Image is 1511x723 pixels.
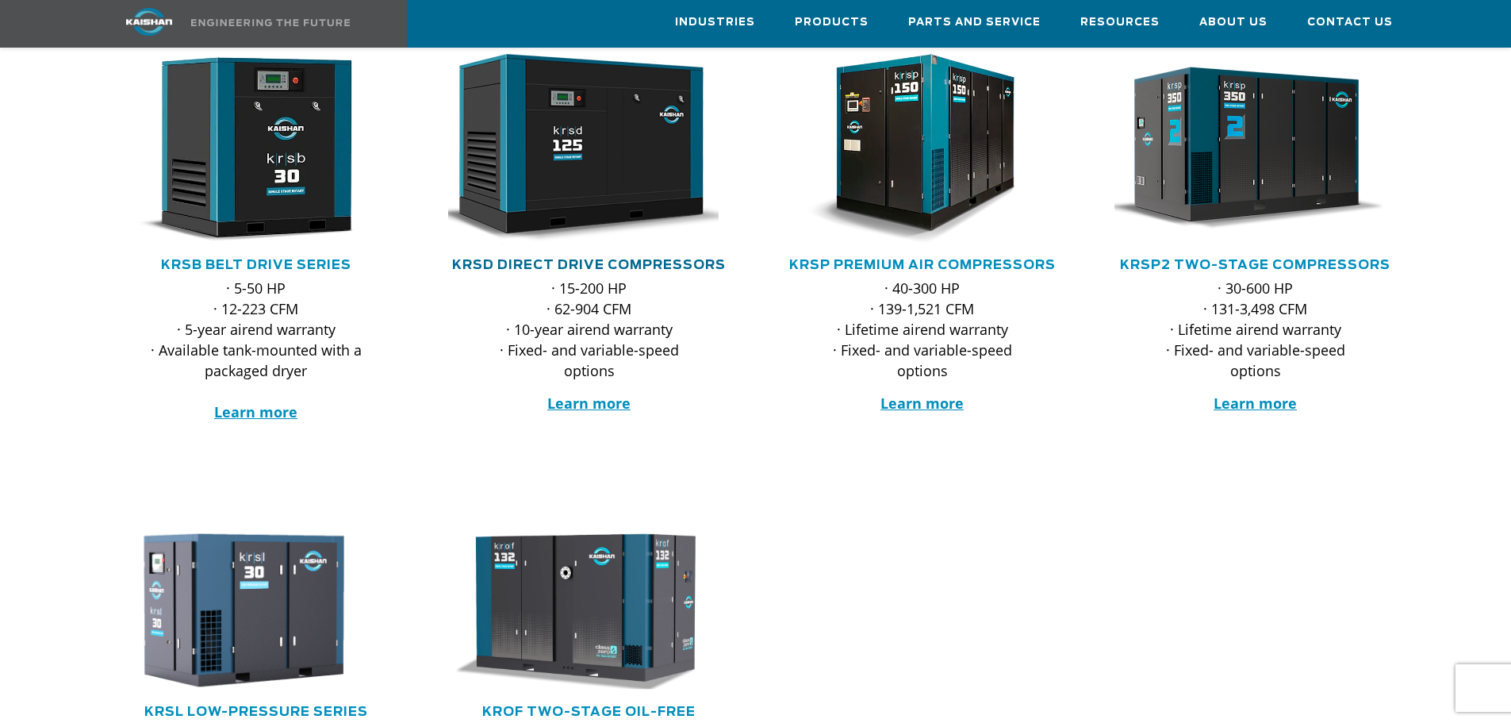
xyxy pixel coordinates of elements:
[115,54,397,244] div: krsb30
[789,259,1056,271] a: KRSP Premium Air Compressors
[781,54,1064,244] div: krsp150
[144,706,368,718] a: KRSL Low-Pressure Series
[1114,54,1397,244] div: krsp350
[452,259,726,271] a: KRSD Direct Drive Compressors
[769,54,1052,244] img: krsp150
[161,259,351,271] a: KRSB Belt Drive Series
[675,1,755,44] a: Industries
[675,13,755,32] span: Industries
[795,1,869,44] a: Products
[482,706,696,718] a: KROF TWO-STAGE OIL-FREE
[1199,1,1267,44] a: About Us
[880,394,964,413] a: Learn more
[480,278,699,381] p: · 15-200 HP · 62-904 CFM · 10-year airend warranty · Fixed- and variable-speed options
[436,529,719,691] img: krof132
[1080,13,1160,32] span: Resources
[1307,1,1393,44] a: Contact Us
[448,529,731,691] div: krof132
[908,1,1041,44] a: Parts and Service
[813,278,1032,381] p: · 40-300 HP · 139-1,521 CFM · Lifetime airend warranty · Fixed- and variable-speed options
[1120,259,1390,271] a: KRSP2 Two-Stage Compressors
[1080,1,1160,44] a: Resources
[1146,278,1365,381] p: · 30-600 HP · 131-3,498 CFM · Lifetime airend warranty · Fixed- and variable-speed options
[103,529,385,691] img: krsl30
[908,13,1041,32] span: Parts and Service
[1199,13,1267,32] span: About Us
[1103,54,1385,244] img: krsp350
[214,402,297,421] a: Learn more
[436,54,719,244] img: krsd125
[547,394,631,413] a: Learn more
[147,278,366,422] p: · 5-50 HP · 12-223 CFM · 5-year airend warranty · Available tank-mounted with a packaged dryer
[1214,394,1297,413] a: Learn more
[1307,13,1393,32] span: Contact Us
[795,13,869,32] span: Products
[90,8,209,36] img: kaishan logo
[448,54,731,244] div: krsd125
[191,19,350,26] img: Engineering the future
[103,54,385,244] img: krsb30
[115,529,397,691] div: krsl30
